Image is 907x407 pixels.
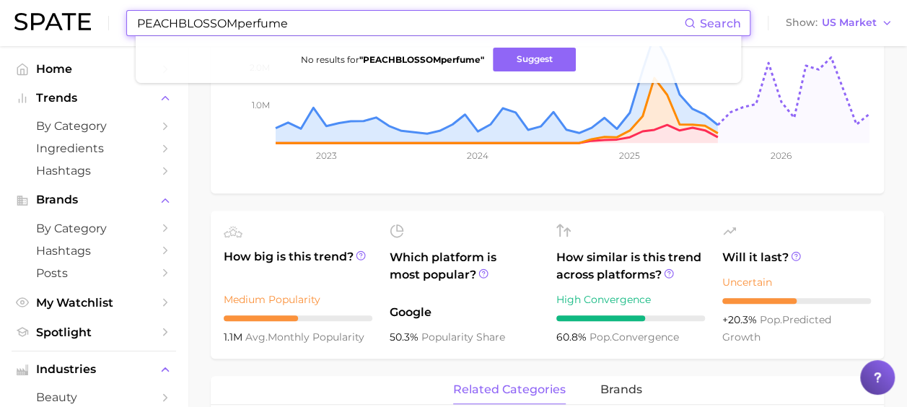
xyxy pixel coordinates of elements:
tspan: 2025 [619,150,640,161]
span: 1.1m [224,331,245,343]
button: Trends [12,87,176,109]
div: 5 / 10 [722,298,871,304]
span: Will it last? [722,249,871,266]
span: Google [390,304,538,321]
strong: " PEACHBLOSSOMperfume " [359,54,484,65]
span: Trends [36,92,152,105]
a: Hashtags [12,159,176,182]
span: Home [36,62,152,76]
abbr: popularity index [760,313,782,326]
span: +20.3% [722,313,760,326]
tspan: 2023 [316,150,337,161]
tspan: 2026 [771,150,792,161]
span: Hashtags [36,164,152,178]
a: Posts [12,262,176,284]
div: High Convergence [556,291,705,308]
button: ShowUS Market [782,14,896,32]
span: Ingredients [36,141,152,155]
a: by Category [12,115,176,137]
button: Industries [12,359,176,380]
span: Brands [36,193,152,206]
span: monthly popularity [245,331,364,343]
a: Home [12,58,176,80]
span: How similar is this trend across platforms? [556,249,705,284]
span: popularity share [421,331,505,343]
span: Industries [36,363,152,376]
span: Hashtags [36,244,152,258]
img: SPATE [14,13,91,30]
abbr: average [245,331,268,343]
span: 50.3% [390,331,421,343]
a: by Category [12,217,176,240]
span: by Category [36,119,152,133]
button: Brands [12,189,176,211]
span: 60.8% [556,331,590,343]
input: Search here for a brand, industry, or ingredient [136,11,684,35]
a: Ingredients [12,137,176,159]
span: beauty [36,390,152,404]
a: Hashtags [12,240,176,262]
div: 5 / 10 [224,315,372,321]
span: No results for [301,54,484,65]
abbr: popularity index [590,331,612,343]
span: Which platform is most popular? [390,249,538,297]
span: by Category [36,222,152,235]
span: Posts [36,266,152,280]
span: Show [786,19,818,27]
span: My Watchlist [36,296,152,310]
span: convergence [590,331,679,343]
div: 6 / 10 [556,315,705,321]
tspan: 2024 [467,150,488,161]
a: My Watchlist [12,292,176,314]
a: Spotlight [12,321,176,343]
span: US Market [822,19,877,27]
span: related categories [453,383,566,396]
div: Uncertain [722,273,871,291]
span: Search [700,17,741,30]
button: Suggest [493,48,576,71]
span: predicted growth [722,313,831,343]
div: Medium Popularity [224,291,372,308]
span: How big is this trend? [224,248,372,284]
span: Spotlight [36,325,152,339]
span: brands [600,383,642,396]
